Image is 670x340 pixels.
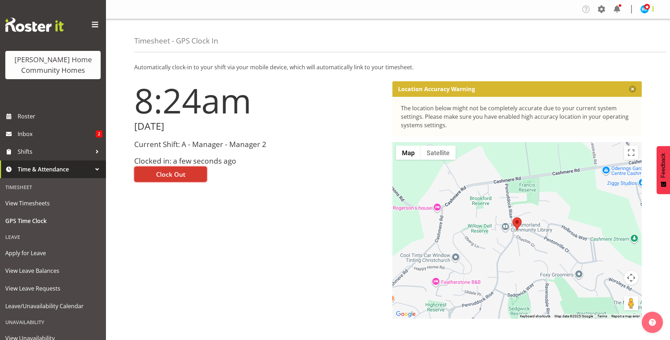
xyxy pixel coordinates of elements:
div: The location below might not be completely accurate due to your current system settings. Please m... [401,104,634,129]
button: Close message [629,86,636,93]
span: Shifts [18,146,92,157]
div: Timesheet [2,180,104,194]
a: Leave/Unavailability Calendar [2,297,104,315]
button: Drag Pegman onto the map to open Street View [624,296,638,310]
h1: 8:24am [134,81,384,119]
p: Automatically clock-in to your shift via your mobile device, which will automatically link to you... [134,63,642,71]
div: [PERSON_NAME] Home Community Homes [12,54,94,76]
div: Unavailability [2,315,104,329]
h4: Timesheet - GPS Clock In [134,37,218,45]
span: Clock Out [156,170,185,179]
h2: [DATE] [134,121,384,132]
img: help-xxl-2.png [649,319,656,326]
span: View Leave Requests [5,283,101,294]
span: GPS Time Clock [5,216,101,226]
a: Terms (opens in new tab) [597,314,607,318]
span: Map data ©2025 Google [555,314,593,318]
button: Feedback - Show survey [657,146,670,194]
button: Show street map [396,146,421,160]
a: View Leave Balances [2,262,104,280]
div: Leave [2,230,104,244]
a: Open this area in Google Maps (opens a new window) [394,310,417,319]
span: Leave/Unavailability Calendar [5,301,101,311]
button: Map camera controls [624,271,638,285]
span: View Leave Balances [5,265,101,276]
h3: Clocked in: a few seconds ago [134,157,384,165]
a: View Timesheets [2,194,104,212]
span: Apply for Leave [5,248,101,258]
img: Rosterit website logo [5,18,64,32]
span: 2 [96,130,102,137]
span: Inbox [18,129,96,139]
a: GPS Time Clock [2,212,104,230]
button: Toggle fullscreen view [624,146,638,160]
img: Google [394,310,417,319]
p: Location Accuracy Warning [398,86,475,93]
span: Time & Attendance [18,164,92,175]
img: barbara-dunlop8515.jpg [640,5,649,13]
button: Clock Out [134,166,207,182]
a: Apply for Leave [2,244,104,262]
button: Keyboard shortcuts [520,314,550,319]
a: View Leave Requests [2,280,104,297]
span: Roster [18,111,102,122]
h3: Current Shift: A - Manager - Manager 2 [134,140,384,148]
span: Feedback [660,153,666,178]
a: Report a map error [611,314,640,318]
button: Show satellite imagery [421,146,456,160]
span: View Timesheets [5,198,101,209]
